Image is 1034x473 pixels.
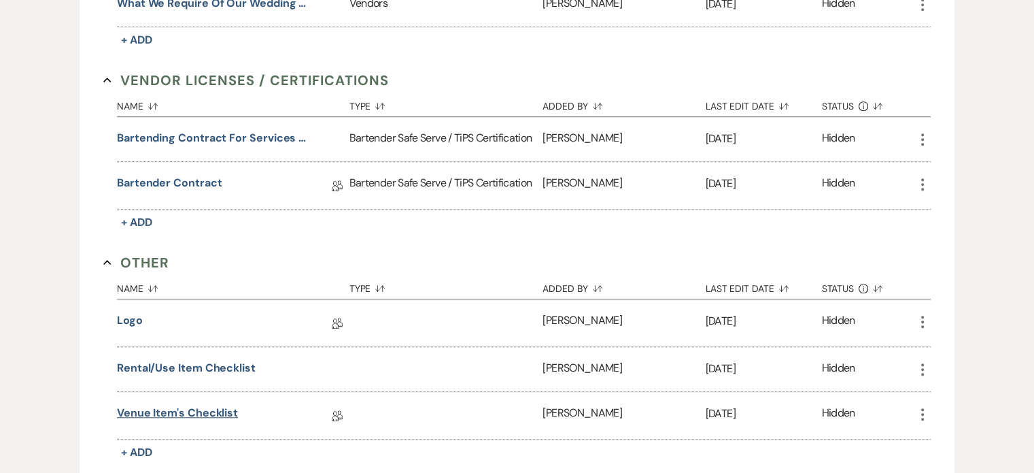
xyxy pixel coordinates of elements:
[706,91,822,116] button: Last Edit Date
[821,101,854,111] span: Status
[542,299,705,346] div: [PERSON_NAME]
[821,130,855,148] div: Hidden
[117,405,238,426] a: Venue Item's Checklist
[117,175,222,196] a: Bartender Contract
[349,162,543,209] div: Bartender Safe Serve / TiPS Certification
[117,443,156,462] button: + Add
[117,213,156,232] button: + Add
[349,117,543,161] div: Bartender Safe Serve / TiPS Certification
[121,445,152,459] span: + Add
[117,31,156,50] button: + Add
[103,252,169,273] button: Other
[706,312,822,330] p: [DATE]
[821,312,855,333] div: Hidden
[542,273,705,299] button: Added By
[117,273,349,299] button: Name
[821,360,855,378] div: Hidden
[349,91,543,116] button: Type
[117,91,349,116] button: Name
[117,312,143,333] a: Logo
[121,215,152,229] span: + Add
[349,273,543,299] button: Type
[821,284,854,293] span: Status
[542,392,705,439] div: [PERSON_NAME]
[706,405,822,423] p: [DATE]
[706,130,822,148] p: [DATE]
[821,273,914,299] button: Status
[121,33,152,47] span: + Add
[542,347,705,391] div: [PERSON_NAME]
[542,117,705,161] div: [PERSON_NAME]
[821,175,855,196] div: Hidden
[542,162,705,209] div: [PERSON_NAME]
[821,405,855,426] div: Hidden
[821,91,914,116] button: Status
[706,360,822,378] p: [DATE]
[117,130,311,146] button: Bartending Contract for Services at [PERSON_NAME] on the Chesapeake, LLC
[117,360,256,376] button: Rental/Use Item checklist
[706,273,822,299] button: Last Edit Date
[542,91,705,116] button: Added By
[103,70,389,91] button: Vendor Licenses / Certifications
[706,175,822,193] p: [DATE]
